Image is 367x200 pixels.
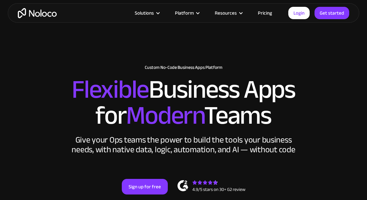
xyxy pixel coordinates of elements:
a: Login [288,7,310,19]
div: Give your Ops teams the power to build the tools your business needs, with native data, logic, au... [70,135,297,155]
div: Platform [175,9,194,17]
a: Get started [315,7,349,19]
div: Resources [215,9,237,17]
span: Flexible [72,65,149,114]
a: Sign up for free [122,179,168,194]
a: home [18,8,57,18]
h2: Business Apps for Teams [6,77,361,129]
div: Solutions [127,9,167,17]
h1: Custom No-Code Business Apps Platform [6,65,361,70]
div: Resources [207,9,250,17]
a: Pricing [250,9,280,17]
div: Platform [167,9,207,17]
div: Solutions [135,9,154,17]
span: Modern [126,91,204,140]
